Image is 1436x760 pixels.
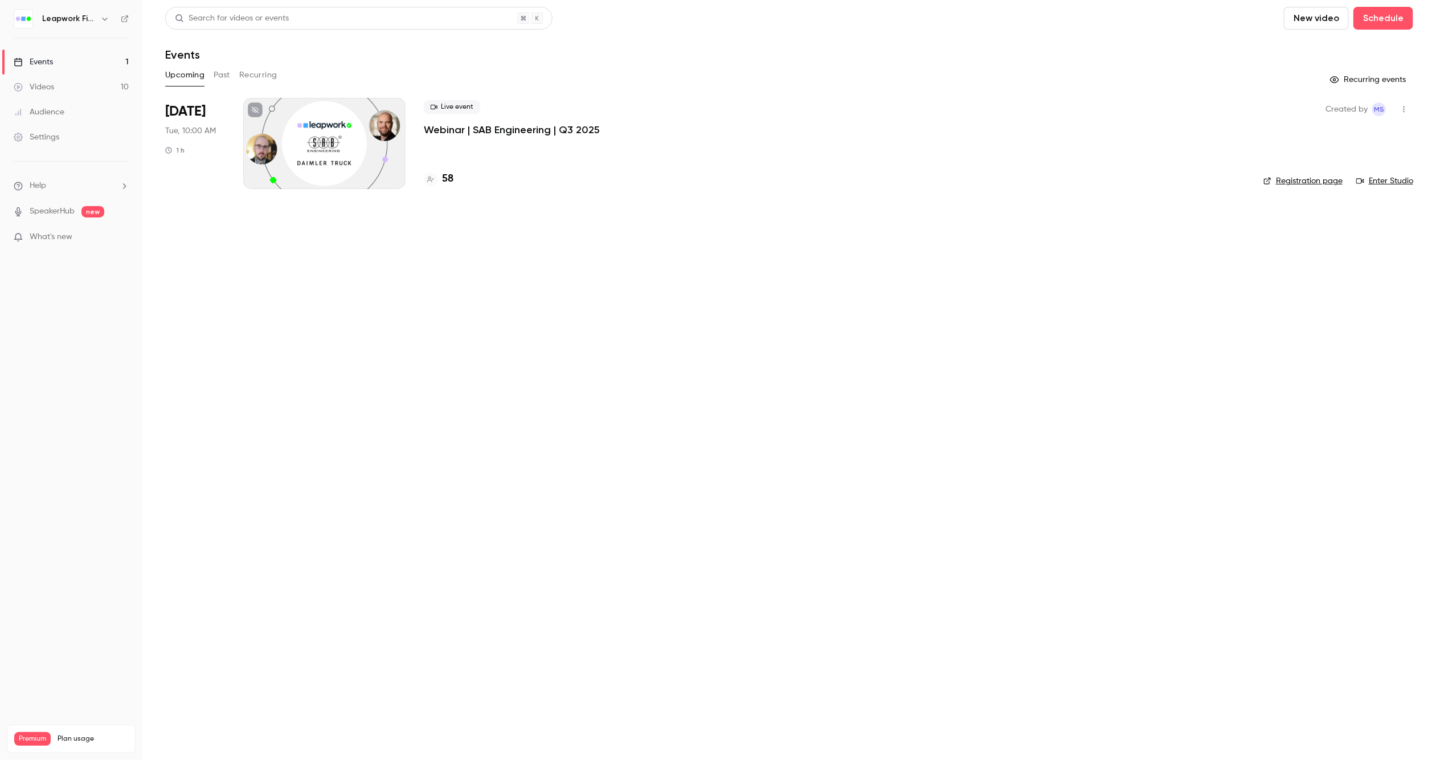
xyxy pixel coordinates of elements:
[239,66,277,84] button: Recurring
[1263,175,1343,187] a: Registration page
[14,56,53,68] div: Events
[1374,102,1384,116] span: MS
[424,123,600,137] a: Webinar | SAB Engineering | Q3 2025
[81,206,104,217] span: new
[14,10,32,28] img: Leapwork Field
[165,48,200,61] h1: Events
[1353,7,1413,30] button: Schedule
[14,732,51,746] span: Premium
[165,102,206,121] span: [DATE]
[214,66,230,84] button: Past
[14,81,54,93] div: Videos
[424,100,480,114] span: Live event
[58,734,128,743] span: Plan usage
[165,98,225,189] div: Sep 9 Tue, 11:00 AM (Europe/Copenhagen)
[165,125,216,137] span: Tue, 10:00 AM
[42,13,96,24] h6: Leapwork Field
[424,171,453,187] a: 58
[30,180,46,192] span: Help
[165,66,204,84] button: Upcoming
[14,180,129,192] li: help-dropdown-opener
[165,146,185,155] div: 1 h
[1356,175,1413,187] a: Enter Studio
[1325,102,1368,116] span: Created by
[14,106,64,118] div: Audience
[442,171,453,187] h4: 58
[1325,71,1413,89] button: Recurring events
[1284,7,1349,30] button: New video
[14,132,59,143] div: Settings
[175,13,289,24] div: Search for videos or events
[30,231,72,243] span: What's new
[1372,102,1386,116] span: Marlena Swiderska
[30,206,75,217] a: SpeakerHub
[115,232,129,243] iframe: Noticeable Trigger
